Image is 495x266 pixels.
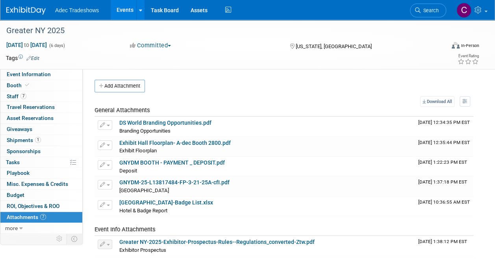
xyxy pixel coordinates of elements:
span: 7 [20,93,26,99]
td: Toggle Event Tabs [67,234,83,244]
div: Event Rating [458,54,479,58]
td: Upload Timestamp [415,117,473,137]
a: [GEOGRAPHIC_DATA]-Badge List.xlsx [119,199,213,206]
span: Booth [7,82,31,88]
img: Carol Schmidlin [456,3,471,18]
span: [DATE] [DATE] [6,41,47,49]
a: Search [410,4,446,17]
span: 1 [35,137,41,143]
span: Travel Reservations [7,104,55,110]
a: Giveaways [0,124,82,135]
span: Upload Timestamp [418,120,470,125]
i: Booth reservation complete [25,83,29,87]
a: Shipments1 [0,135,82,146]
span: Upload Timestamp [418,239,467,244]
a: Sponsorships [0,146,82,157]
td: Upload Timestamp [415,236,473,256]
a: DS World Branding Opportunities.pdf [119,120,211,126]
a: ROI, Objectives & ROO [0,201,82,212]
a: Asset Reservations [0,113,82,124]
span: Upload Timestamp [418,199,470,205]
a: Download All [420,96,454,107]
td: Upload Timestamp [415,176,473,196]
a: Playbook [0,168,82,178]
span: to [23,42,30,48]
span: Branding Opportunities [119,128,171,134]
span: 7 [40,214,46,220]
td: Upload Timestamp [415,197,473,216]
a: Greater NY-2025-Exhibitor-Prospectus-Rules--Regulations_converted-Ztw.pdf [119,239,315,245]
span: Exhibit Floorplan [119,148,157,154]
span: Attachments [7,214,46,220]
span: Staff [7,93,26,99]
button: Add Attachment [95,80,145,92]
a: Edit [26,56,39,61]
a: Tasks [0,157,82,168]
button: Committed [127,41,174,50]
a: Budget [0,190,82,200]
a: GNYDM BOOTH - PAYMENT _ DEPOSIT.pdf [119,159,225,166]
span: Hotel & Badge Report [119,208,167,214]
a: Travel Reservations [0,102,82,112]
img: ExhibitDay [6,7,46,15]
span: Adec Tradeshows [55,7,99,13]
span: Tasks [6,159,20,165]
span: Event Info Attachments [95,226,156,233]
div: Event Format [410,41,479,53]
a: Exhibit Hall Floorplan- A-dec Booth 2800.pdf [119,140,231,146]
a: Staff7 [0,91,82,102]
span: Playbook [7,170,30,176]
span: Exhibitor Prospectus [119,247,166,253]
span: Budget [7,192,24,198]
span: Shipments [7,137,41,143]
a: Booth [0,80,82,91]
span: Upload Timestamp [418,159,467,165]
a: Event Information [0,69,82,80]
span: Misc. Expenses & Credits [7,181,68,187]
div: In-Person [461,43,479,49]
span: Deposit [119,168,137,174]
a: Misc. Expenses & Credits [0,179,82,189]
span: Upload Timestamp [418,179,467,185]
span: ROI, Objectives & ROO [7,203,59,209]
span: Event Information [7,71,51,77]
span: Giveaways [7,126,32,132]
a: GNYDM-25-L13817484-FP-3-21-25A-cfI.pdf [119,179,230,185]
div: Greater NY 2025 [4,24,439,38]
span: General Attachments [95,107,150,114]
span: Search [421,7,439,13]
td: Personalize Event Tab Strip [53,234,67,244]
img: Format-Inperson.png [452,42,460,49]
span: more [5,225,18,231]
a: more [0,223,82,234]
span: Upload Timestamp [418,140,470,145]
span: [US_STATE], [GEOGRAPHIC_DATA] [296,43,372,49]
a: Attachments7 [0,212,82,223]
span: [GEOGRAPHIC_DATA] [119,187,169,193]
span: (6 days) [48,43,65,48]
span: Sponsorships [7,148,41,154]
td: Upload Timestamp [415,157,473,176]
td: Upload Timestamp [415,137,473,157]
span: Asset Reservations [7,115,54,121]
td: Tags [6,54,39,62]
